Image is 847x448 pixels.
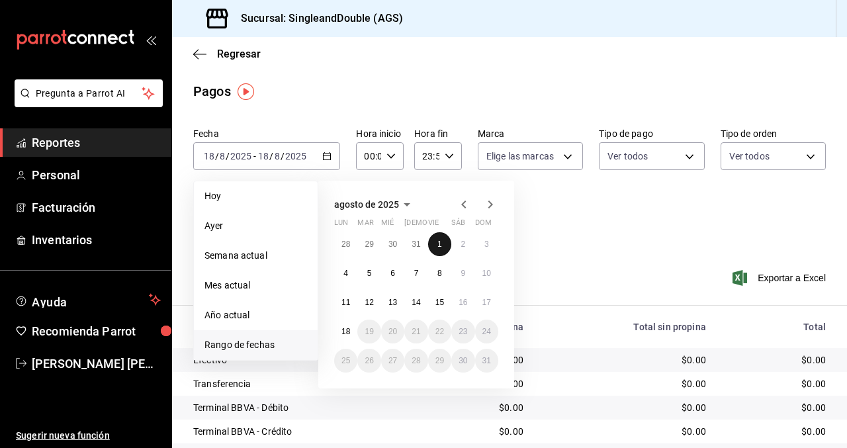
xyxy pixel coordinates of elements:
label: Hora fin [414,129,462,138]
button: 14 de agosto de 2025 [404,291,427,314]
button: 20 de agosto de 2025 [381,320,404,343]
span: Hoy [204,189,307,203]
button: 21 de agosto de 2025 [404,320,427,343]
label: Tipo de orden [721,129,826,138]
span: Inventarios [32,231,161,249]
h3: Sucursal: SingleandDouble (AGS) [230,11,403,26]
abbr: jueves [404,218,482,232]
button: 18 de agosto de 2025 [334,320,357,343]
label: Tipo de pago [599,129,704,138]
button: 31 de agosto de 2025 [475,349,498,373]
abbr: viernes [428,218,439,232]
button: 3 de agosto de 2025 [475,232,498,256]
abbr: 25 de agosto de 2025 [341,356,350,365]
button: 29 de agosto de 2025 [428,349,451,373]
span: Pregunta a Parrot AI [36,87,142,101]
img: Tooltip marker [238,83,254,100]
div: Pagos [193,81,231,101]
abbr: 2 de agosto de 2025 [461,240,465,249]
label: Marca [478,129,583,138]
div: $0.00 [727,377,826,390]
button: 28 de julio de 2025 [334,232,357,256]
abbr: 12 de agosto de 2025 [365,298,373,307]
abbr: 6 de agosto de 2025 [390,269,395,278]
button: 17 de agosto de 2025 [475,291,498,314]
span: agosto de 2025 [334,199,399,210]
button: 22 de agosto de 2025 [428,320,451,343]
abbr: 27 de agosto de 2025 [388,356,397,365]
span: Recomienda Parrot [32,322,161,340]
abbr: 13 de agosto de 2025 [388,298,397,307]
button: 25 de agosto de 2025 [334,349,357,373]
div: $0.00 [727,425,826,438]
input: -- [203,151,215,161]
a: Pregunta a Parrot AI [9,96,163,110]
input: ---- [285,151,307,161]
span: Ayuda [32,292,144,308]
label: Fecha [193,129,340,138]
span: Rango de fechas [204,338,307,352]
button: 28 de agosto de 2025 [404,349,427,373]
button: 13 de agosto de 2025 [381,291,404,314]
div: $0.00 [727,353,826,367]
abbr: 30 de julio de 2025 [388,240,397,249]
span: - [253,151,256,161]
span: Exportar a Excel [735,270,826,286]
abbr: 7 de agosto de 2025 [414,269,419,278]
abbr: 5 de agosto de 2025 [367,269,372,278]
button: 27 de agosto de 2025 [381,349,404,373]
span: Personal [32,166,161,184]
div: $0.00 [437,425,523,438]
abbr: miércoles [381,218,394,232]
abbr: 28 de agosto de 2025 [412,356,420,365]
input: -- [274,151,281,161]
input: -- [219,151,226,161]
abbr: 30 de agosto de 2025 [459,356,467,365]
abbr: 19 de agosto de 2025 [365,327,373,336]
abbr: 17 de agosto de 2025 [482,298,491,307]
label: Hora inicio [356,129,404,138]
span: Mes actual [204,279,307,292]
div: Total [727,322,826,332]
button: 16 de agosto de 2025 [451,291,474,314]
button: agosto de 2025 [334,197,415,212]
button: 10 de agosto de 2025 [475,261,498,285]
abbr: 9 de agosto de 2025 [461,269,465,278]
abbr: 1 de agosto de 2025 [437,240,442,249]
button: 9 de agosto de 2025 [451,261,474,285]
span: Elige las marcas [486,150,554,163]
div: $0.00 [545,425,706,438]
abbr: 29 de agosto de 2025 [435,356,444,365]
input: -- [257,151,269,161]
span: / [281,151,285,161]
span: Facturación [32,199,161,216]
abbr: 16 de agosto de 2025 [459,298,467,307]
abbr: 15 de agosto de 2025 [435,298,444,307]
button: 15 de agosto de 2025 [428,291,451,314]
button: 6 de agosto de 2025 [381,261,404,285]
span: Semana actual [204,249,307,263]
button: 26 de agosto de 2025 [357,349,380,373]
abbr: sábado [451,218,465,232]
div: Total sin propina [545,322,706,332]
abbr: 28 de julio de 2025 [341,240,350,249]
abbr: 18 de agosto de 2025 [341,327,350,336]
div: $0.00 [545,377,706,390]
span: Ayer [204,219,307,233]
button: 7 de agosto de 2025 [404,261,427,285]
abbr: 4 de agosto de 2025 [343,269,348,278]
span: Regresar [217,48,261,60]
abbr: 3 de agosto de 2025 [484,240,489,249]
input: ---- [230,151,252,161]
button: 8 de agosto de 2025 [428,261,451,285]
abbr: 10 de agosto de 2025 [482,269,491,278]
abbr: domingo [475,218,492,232]
span: / [226,151,230,161]
abbr: 23 de agosto de 2025 [459,327,467,336]
button: open_drawer_menu [146,34,156,45]
button: 31 de julio de 2025 [404,232,427,256]
button: 23 de agosto de 2025 [451,320,474,343]
button: 5 de agosto de 2025 [357,261,380,285]
abbr: 8 de agosto de 2025 [437,269,442,278]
